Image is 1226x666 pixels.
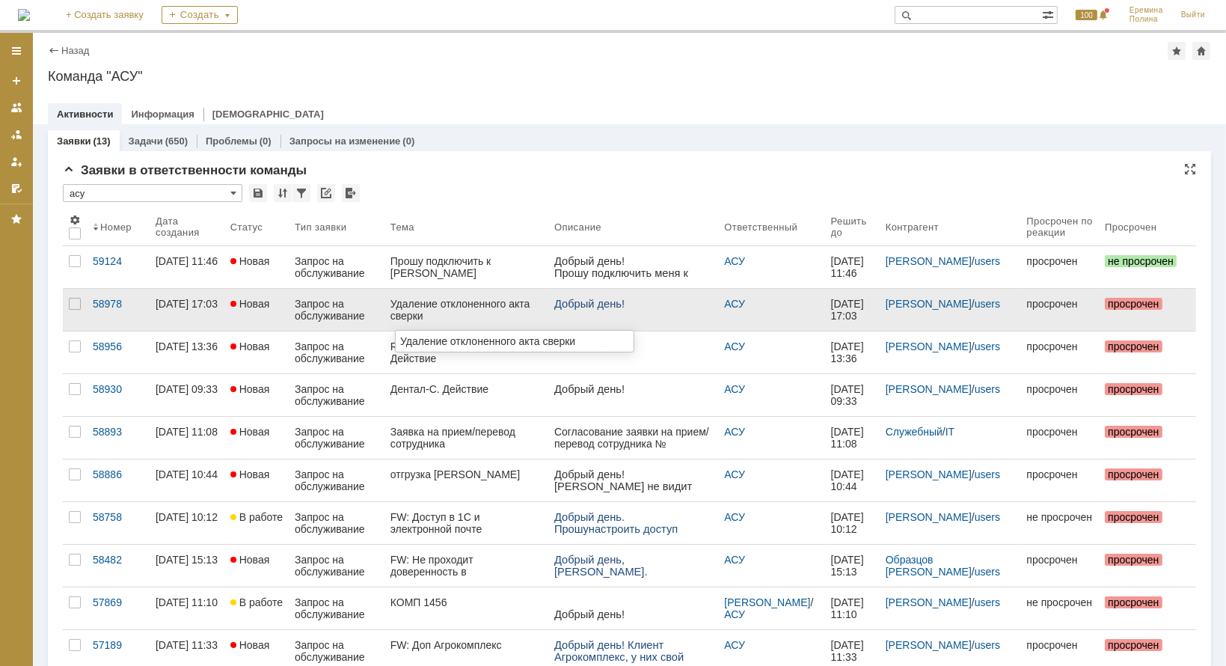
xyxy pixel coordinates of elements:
a: Запрос на обслуживание [289,246,384,288]
span: [DATE] 11:10 [831,596,867,620]
a: Задачи [129,135,163,147]
a: [PERSON_NAME] [886,298,972,310]
span: Новая [230,383,270,395]
span: не просрочен [1105,255,1177,267]
div: FW: Доп Агрокомплекс [28,86,171,97]
div: просрочен [1027,554,1094,566]
a: Назад [61,45,89,56]
a: [DATE] 11:46 [825,246,880,288]
div: Решена [582,21,627,35]
span: просрочен [1105,340,1162,352]
span: [DATE] 11:46 [831,255,867,279]
a: 57869 [87,587,150,629]
a: Образцов [PERSON_NAME] [886,554,972,578]
div: [DATE] 11:33 [156,639,218,651]
a: [PERSON_NAME] [886,596,972,608]
th: Тема [384,208,548,246]
a: просрочен [1099,417,1184,459]
a: Запрос на обслуживание [289,459,384,501]
a: [PERSON_NAME] [886,383,972,395]
div: 0. Просрочен [161,110,168,117]
a: Лаунова Ольга [585,477,603,495]
a: Информация [131,109,194,120]
div: #57189: ИТ-услуга [28,70,171,82]
span: Новая [230,554,270,566]
a: просрочен [1099,374,1184,416]
a: Мои согласования [4,177,28,201]
div: Номер [100,222,132,233]
a: Запрос на обслуживание [289,502,384,544]
a: просрочен [1021,374,1100,416]
div: Заявка на прием/перевод сотрудника [390,426,542,450]
div: 5 [354,22,359,34]
th: Контрагент [880,208,1021,246]
div: 58886 [93,468,144,480]
div: Запрос на обслуживание [295,554,378,578]
a: [DATE] 10:44 [825,459,880,501]
span: [DATE] 13:36 [831,340,867,364]
a: 58956 [87,332,150,373]
span: Новая [230,340,270,352]
a: #59135: ИТ-услуга [585,443,674,455]
a: [DATE] 17:03 [150,289,224,331]
a: Еремина Полина [214,286,232,304]
span: просрочен [1105,298,1162,310]
a: #57189: ИТ-услуга [28,70,117,82]
div: просрочен [1027,383,1094,395]
div: На всю страницу [1184,163,1196,175]
a: #58956: ИТ-услуга [28,518,117,530]
div: 58893 [93,426,144,438]
span: [DATE] 11:33 [831,639,867,663]
div: #50599: ИТ-услуга [214,70,356,82]
th: Номер [87,208,150,246]
a: отгрузка [PERSON_NAME] [384,459,548,501]
div: [DATE] 11:46 [156,255,218,267]
div: Новая [25,21,62,35]
span: Z [104,12,111,24]
span: Заявки в ответственности команды [63,163,307,177]
a: АСУ [28,382,46,400]
a: 58758 [87,502,150,544]
a: [DATE] 17:03 [825,289,880,331]
div: (0) [402,135,414,147]
div: Дата создания [156,216,206,238]
div: [DATE] 17:03 [156,298,218,310]
div: Запрос на обслуживание [295,511,378,535]
div: Экспорт списка [342,184,360,202]
a: IT [945,426,954,438]
span: просрочен [1105,468,1162,480]
a: АСУ [724,639,745,651]
span: просрочен [1105,639,1162,651]
div: 58482 [93,554,144,566]
a: #59070: ИТ-услуга [585,166,674,178]
div: [DATE] 10:12 [156,511,218,523]
a: [DATE] 15:13 [150,545,224,587]
span: Новая [230,426,270,438]
a: АСУ [28,201,46,219]
div: #54573: ИТ-услуга [214,156,356,168]
div: 57869 [93,596,144,608]
div: FW: Доп Агрокомплекс [390,639,542,651]
div: Запрос на обслуживание [295,340,378,364]
span: Расширенный поиск [1042,7,1057,21]
div: Команда "АСУ" [48,69,1211,84]
a: Служебный [886,426,943,438]
a: [DATE] 09:33 [150,374,224,416]
a: users [975,255,1000,267]
a: 58893 [87,417,150,459]
div: не просрочен [1027,596,1094,608]
span: [DATE] 09:33 [831,383,867,407]
div: 58758 [93,511,144,523]
a: #50599: ИТ-услуга [214,70,303,82]
div: Ответственный [724,222,797,233]
a: #58482: ИТ-услуга [28,156,117,168]
a: АСУ [724,608,745,620]
div: 21.08.2025 [126,108,153,120]
a: RE: Дентал-[PERSON_NAME]. Действие [384,332,548,373]
div: RE: Дентал-[PERSON_NAME]. Действие [390,340,542,364]
a: 58930 [87,374,150,416]
span: [DATE] 17:03 [831,298,867,322]
a: просрочен [1021,332,1100,373]
a: Создать заявку [4,69,28,93]
a: Проблемы [206,135,257,147]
